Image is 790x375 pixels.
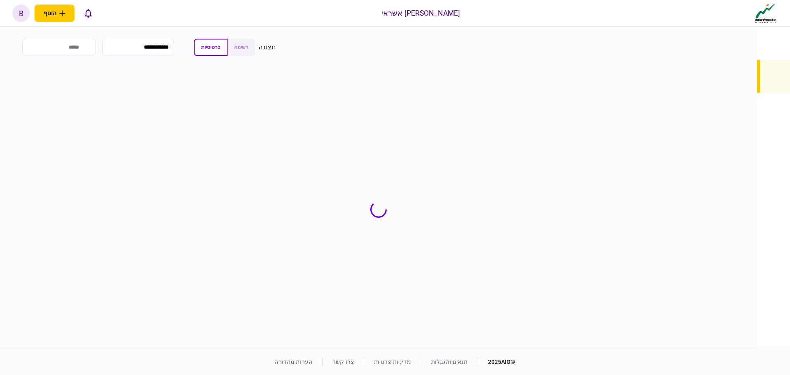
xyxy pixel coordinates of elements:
[274,359,312,365] a: הערות מהדורה
[753,3,778,23] img: client company logo
[12,5,30,22] button: b
[234,44,249,50] span: רשימה
[228,39,255,56] button: רשימה
[35,5,74,22] button: פתח תפריט להוספת לקוח
[332,359,354,365] a: צרו קשר
[194,39,228,56] button: כרטיסיות
[431,359,468,365] a: תנאים והגבלות
[79,5,97,22] button: פתח רשימת התראות
[381,8,460,19] div: [PERSON_NAME] אשראי
[258,42,276,52] div: תצוגה
[478,358,516,366] div: © 2025 AIO
[201,44,220,50] span: כרטיסיות
[374,359,411,365] a: מדיניות פרטיות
